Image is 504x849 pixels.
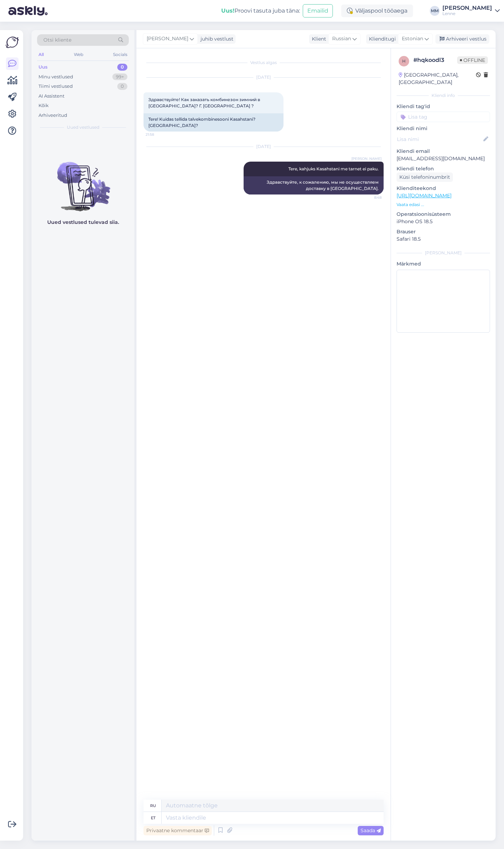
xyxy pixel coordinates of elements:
[341,5,413,17] div: Väljaspool tööaega
[442,5,500,16] a: [PERSON_NAME]Lenne
[442,11,492,16] div: Lenne
[198,35,233,43] div: juhib vestlust
[397,260,490,268] p: Märkmed
[221,7,300,15] div: Proovi tasuta juba täna:
[38,64,48,71] div: Uus
[351,156,381,161] span: [PERSON_NAME]
[38,73,73,80] div: Minu vestlused
[399,71,476,86] div: [GEOGRAPHIC_DATA], [GEOGRAPHIC_DATA]
[397,201,490,208] p: Vaata edasi ...
[402,58,406,64] span: h
[332,35,351,43] span: Russian
[117,83,127,90] div: 0
[72,50,85,59] div: Web
[397,148,490,155] p: Kliendi email
[397,218,490,225] p: iPhone OS 18.5
[288,166,379,171] span: Tere, kahjuks Kasahstani me tarnet ei paku.
[397,172,453,182] div: Küsi telefoninumbrit
[38,93,64,100] div: AI Assistent
[397,228,490,235] p: Brauser
[146,132,172,137] span: 21:58
[355,195,381,200] span: 8:48
[397,103,490,110] p: Kliendi tag'id
[112,73,127,80] div: 99+
[143,74,384,80] div: [DATE]
[397,235,490,243] p: Safari 18.5
[397,112,490,122] input: Lisa tag
[397,165,490,172] p: Kliendi telefon
[309,35,326,43] div: Klient
[43,36,71,44] span: Otsi kliente
[413,56,457,64] div: # hqkoodl3
[143,143,384,150] div: [DATE]
[397,211,490,218] p: Operatsioonisüsteem
[397,155,490,162] p: [EMAIL_ADDRESS][DOMAIN_NAME]
[397,125,490,132] p: Kliendi nimi
[67,124,99,130] span: Uued vestlused
[457,56,488,64] span: Offline
[397,250,490,256] div: [PERSON_NAME]
[47,219,119,226] p: Uued vestlused tulevad siia.
[143,826,212,835] div: Privaatne kommentaar
[402,35,423,43] span: Estonian
[397,92,490,99] div: Kliendi info
[143,59,384,66] div: Vestlus algas
[442,5,492,11] div: [PERSON_NAME]
[366,35,396,43] div: Klienditugi
[360,827,381,834] span: Saada
[31,149,134,212] img: No chats
[397,135,482,143] input: Lisa nimi
[112,50,129,59] div: Socials
[38,83,73,90] div: Tiimi vestlused
[38,102,49,109] div: Kõik
[244,176,384,194] div: Здравствуйте, к сожалению, мы не осуществляем доставку в [GEOGRAPHIC_DATA].
[143,113,283,132] div: Tere! Kuidas tellida talvekombinesooni Kasahstani? [GEOGRAPHIC_DATA]?
[150,800,156,812] div: ru
[117,64,127,71] div: 0
[430,6,440,16] div: MM
[147,35,188,43] span: [PERSON_NAME]
[148,97,261,108] span: Здравствуйте! Как заказать комбинезон зимний в [GEOGRAPHIC_DATA]? Г. [GEOGRAPHIC_DATA] ?
[6,36,19,49] img: Askly Logo
[435,34,489,44] div: Arhiveeri vestlus
[397,185,490,192] p: Klienditeekond
[37,50,45,59] div: All
[38,112,67,119] div: Arhiveeritud
[151,812,155,824] div: et
[397,192,451,199] a: [URL][DOMAIN_NAME]
[221,7,234,14] b: Uus!
[303,4,333,17] button: Emailid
